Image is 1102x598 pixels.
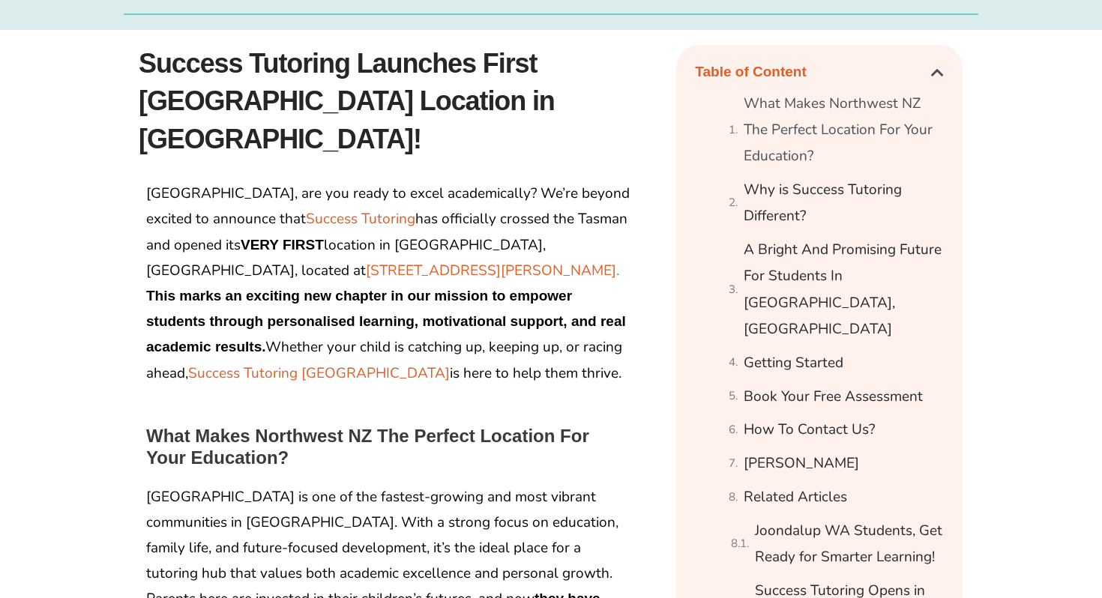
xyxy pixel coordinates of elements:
[695,64,931,81] h4: Table of Content
[241,237,324,253] strong: VERY FIRST
[744,450,859,477] a: [PERSON_NAME]
[744,484,847,510] a: Related Articles
[146,426,589,468] strong: What Makes Northwest NZ The Perfect Location For Your Education?
[931,65,944,79] div: Close table of contents
[845,429,1102,598] iframe: Chat Widget
[306,209,415,229] a: Success Tutoring
[744,417,875,443] a: How To Contact Us?
[366,261,619,280] a: [STREET_ADDRESS][PERSON_NAME].
[139,45,661,158] h1: Success Tutoring Launches First [GEOGRAPHIC_DATA] Location in [GEOGRAPHIC_DATA]!
[744,91,944,170] a: What Makes Northwest NZ The Perfect Location For Your Education?
[744,177,944,230] a: Why is Success Tutoring Different?
[744,237,944,342] a: A Bright And Promising Future For Students In [GEOGRAPHIC_DATA], [GEOGRAPHIC_DATA]
[755,518,944,571] a: Joondalup WA Students, Get Ready for Smarter Learning!
[146,288,626,354] strong: This marks an exciting new chapter in our mission to empower students through personalised learni...
[744,384,923,410] a: Book Your Free Assessment
[188,363,450,383] a: Success Tutoring [GEOGRAPHIC_DATA]
[146,181,633,386] p: [GEOGRAPHIC_DATA], are you ready to excel academically? We’re beyond excited to announce that has...
[744,350,843,376] a: Getting Started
